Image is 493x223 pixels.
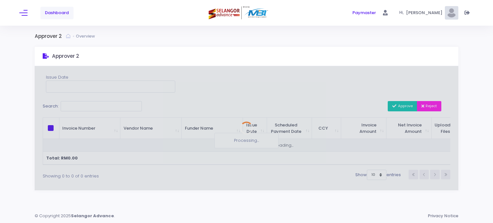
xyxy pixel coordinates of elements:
img: Logo [209,6,269,19]
span: Paymaster [352,10,376,16]
div: © Copyright 2025 . [35,213,120,219]
a: Dashboard [40,7,74,19]
span: Dashboard [45,10,69,16]
strong: Selangor Advance [71,213,114,219]
h3: Approver 2 [52,53,79,59]
h3: Approver 2 [35,33,66,39]
a: Overview [76,33,97,39]
img: Pic [445,6,458,20]
span: [PERSON_NAME] [406,10,445,16]
span: Hi, [399,10,406,16]
a: Privacy Notice [428,213,458,219]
